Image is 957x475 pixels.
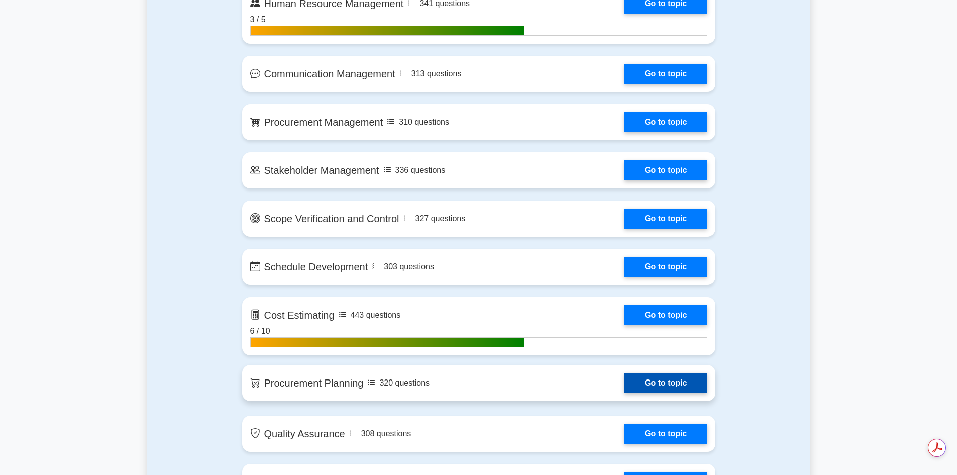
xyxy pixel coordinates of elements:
a: Go to topic [624,424,707,444]
a: Go to topic [624,257,707,277]
a: Go to topic [624,373,707,393]
a: Go to topic [624,112,707,132]
a: Go to topic [624,64,707,84]
a: Go to topic [624,160,707,180]
a: Go to topic [624,209,707,229]
a: Go to topic [624,305,707,325]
